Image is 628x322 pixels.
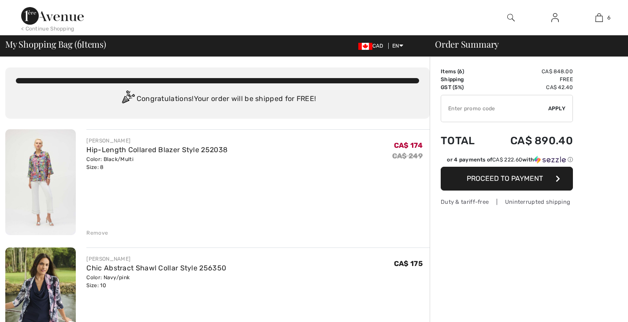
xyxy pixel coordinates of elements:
[5,40,106,49] span: My Shopping Bag ( Items)
[595,12,603,23] img: My Bag
[77,37,82,49] span: 6
[507,12,515,23] img: search the website
[86,255,226,263] div: [PERSON_NAME]
[548,105,566,112] span: Apply
[492,157,522,163] span: CA$ 222.60
[487,75,573,83] td: Free
[534,156,566,164] img: Sezzle
[459,68,462,75] span: 6
[607,14,610,22] span: 6
[86,155,227,171] div: Color: Black/Multi Size: 8
[86,229,108,237] div: Remove
[86,137,227,145] div: [PERSON_NAME]
[441,156,573,167] div: or 4 payments ofCA$ 222.60withSezzle Click to learn more about Sezzle
[5,129,76,235] img: Hip-Length Collared Blazer Style 252038
[441,167,573,191] button: Proceed to Payment
[119,90,137,108] img: Congratulation2.svg
[441,126,487,156] td: Total
[441,67,487,75] td: Items ( )
[577,12,621,23] a: 6
[487,83,573,91] td: CA$ 42.40
[358,43,372,50] img: Canadian Dollar
[447,156,573,164] div: or 4 payments of with
[394,141,423,150] span: CA$ 174
[21,7,84,25] img: 1ère Avenue
[21,25,74,33] div: < Continue Shopping
[392,43,403,49] span: EN
[441,75,487,83] td: Shipping
[394,259,423,268] span: CA$ 175
[544,12,566,23] a: Sign In
[86,146,227,154] a: Hip-Length Collared Blazer Style 252038
[487,126,573,156] td: CA$ 890.40
[86,264,226,272] a: Chic Abstract Shawl Collar Style 256350
[441,198,573,206] div: Duty & tariff-free | Uninterrupted shipping
[424,40,623,49] div: Order Summary
[86,273,226,289] div: Color: Navy/pink Size: 10
[16,90,419,108] div: Congratulations! Your order will be shipped for FREE!
[441,83,487,91] td: GST (5%)
[441,95,548,122] input: Promo code
[392,152,423,160] s: CA$ 249
[487,67,573,75] td: CA$ 848.00
[551,12,559,23] img: My Info
[467,174,543,183] span: Proceed to Payment
[358,43,387,49] span: CAD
